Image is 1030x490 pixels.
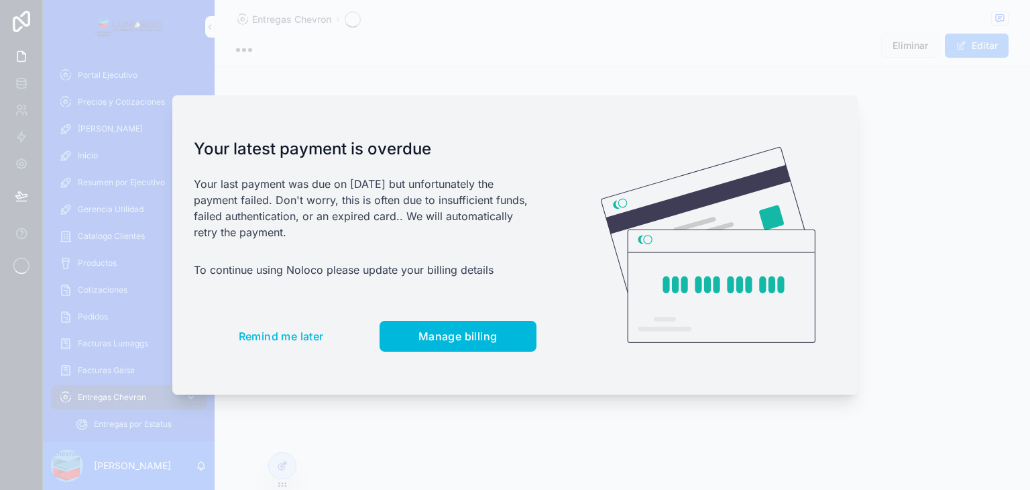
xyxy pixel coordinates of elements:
[194,321,369,352] button: Remind me later
[418,330,498,343] span: Manage billing
[239,330,324,343] span: Remind me later
[380,321,536,352] button: Manage billing
[194,138,536,160] h1: Your latest payment is overdue
[601,147,815,343] img: Credit card illustration
[194,262,536,278] p: To continue using Noloco please update your billing details
[194,176,536,240] p: Your last payment was due on [DATE] but unfortunately the payment failed. Don't worry, this is of...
